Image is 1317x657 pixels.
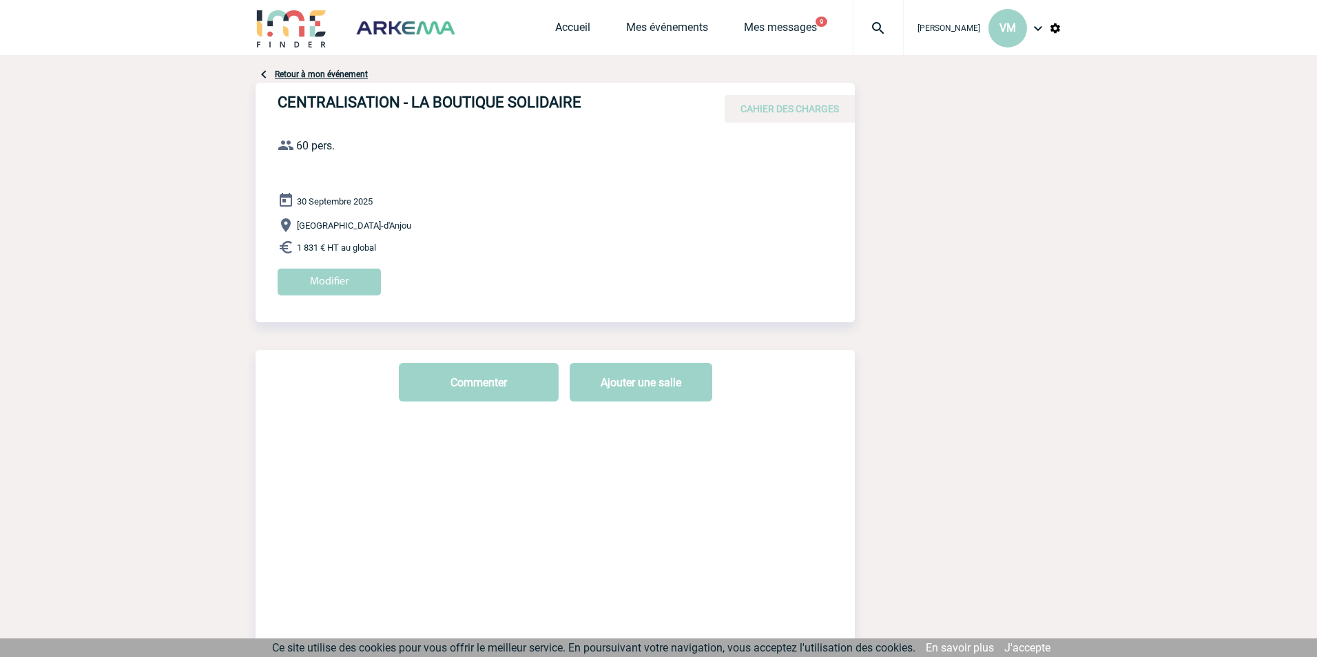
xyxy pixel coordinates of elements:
span: CAHIER DES CHARGES [740,103,839,114]
a: Accueil [555,21,590,40]
a: Mes messages [744,21,817,40]
a: En savoir plus [926,641,994,654]
span: 1 831 € HT au global [297,242,376,253]
a: Retour à mon événement [275,70,368,79]
span: 30 Septembre 2025 [297,196,373,207]
input: Modifier [278,269,381,295]
span: Ce site utilise des cookies pour vous offrir le meilleur service. En poursuivant votre navigation... [272,641,915,654]
button: Commenter [399,363,559,401]
span: 60 pers. [296,139,335,152]
span: VM [999,21,1016,34]
img: IME-Finder [256,8,327,48]
button: 9 [816,17,827,27]
span: [GEOGRAPHIC_DATA]-d'Anjou [297,220,411,231]
h4: CENTRALISATION - LA BOUTIQUE SOLIDAIRE [278,94,691,117]
button: Ajouter une salle [570,363,712,401]
a: Mes événements [626,21,708,40]
a: J'accepte [1004,641,1050,654]
span: [PERSON_NAME] [917,23,980,33]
